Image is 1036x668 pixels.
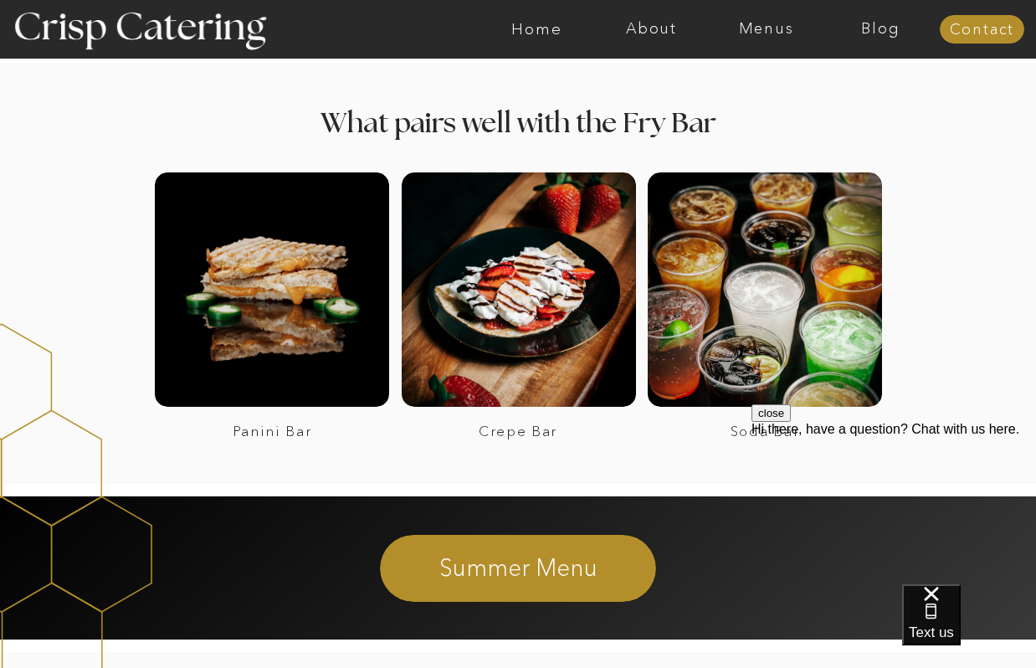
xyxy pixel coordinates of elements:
a: Summer Menu [291,552,746,582]
a: Home [480,21,594,38]
a: About [594,21,709,38]
a: Blog [823,21,938,38]
a: Soda Bar [651,424,879,439]
iframe: podium webchat widget bubble [902,584,1036,668]
iframe: podium webchat widget prompt [751,404,1036,605]
h2: What pairs well with the Fry Bar [208,110,829,142]
a: Panini Bar [158,424,386,439]
a: Contact [940,22,1024,39]
a: Menus [709,21,823,38]
a: Crepe Bar [404,424,632,439]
